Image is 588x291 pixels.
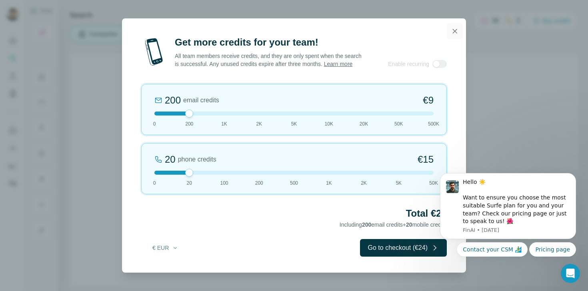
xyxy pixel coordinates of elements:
[340,221,447,228] span: Including email credits + mobile credits
[418,153,434,166] span: €15
[324,61,353,67] a: Learn more
[406,221,412,228] span: 20
[428,147,588,269] iframe: Intercom notifications message
[165,153,176,166] div: 20
[221,120,227,128] span: 1K
[255,179,263,187] span: 200
[394,120,403,128] span: 50K
[290,179,298,187] span: 500
[360,120,368,128] span: 20K
[362,221,371,228] span: 200
[396,179,402,187] span: 5K
[187,179,192,187] span: 20
[325,120,333,128] span: 10K
[183,96,219,105] span: email credits
[175,52,362,68] p: All team members receive credits, and they are only spent when the search is successful. Any unus...
[291,120,297,128] span: 5K
[388,60,429,68] span: Enable recurring
[153,179,156,187] span: 0
[220,179,228,187] span: 100
[423,94,434,107] span: €9
[141,207,447,220] h2: Total €24
[326,179,332,187] span: 1K
[185,120,193,128] span: 200
[561,264,580,283] iframe: Intercom live chat
[256,120,262,128] span: 2K
[360,239,447,257] button: Go to checkout (€24)
[165,94,181,107] div: 200
[153,120,156,128] span: 0
[361,179,367,187] span: 2K
[147,241,184,255] button: € EUR
[428,120,439,128] span: 500K
[178,155,216,164] span: phone credits
[141,36,167,68] img: mobile-phone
